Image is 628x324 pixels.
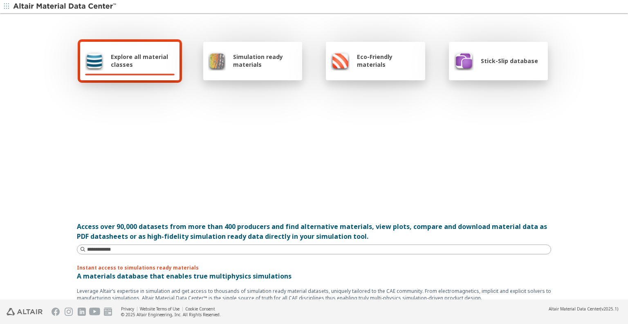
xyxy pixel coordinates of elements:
[357,53,420,68] span: Eco-Friendly materials
[77,222,551,241] div: Access over 90,000 datasets from more than 400 producers and find alternative materials, view plo...
[7,308,43,315] img: Altair Engineering
[549,306,600,312] span: Altair Material Data Center
[233,53,297,68] span: Simulation ready materials
[77,264,551,271] p: Instant access to simulations ready materials
[13,2,117,11] img: Altair Material Data Center
[185,306,215,312] a: Cookie Consent
[140,306,179,312] a: Website Terms of Use
[111,53,175,68] span: Explore all material classes
[208,51,226,70] img: Simulation ready materials
[121,312,221,317] div: © 2025 Altair Engineering, Inc. All Rights Reserved.
[481,57,538,65] span: Stick-Slip database
[77,271,551,281] p: A materials database that enables true multiphysics simulations
[77,288,551,301] p: Leverage Altair’s expertise in simulation and get access to thousands of simulation ready materia...
[85,51,103,70] img: Explore all material classes
[549,306,618,312] div: (v2025.1)
[331,51,350,70] img: Eco-Friendly materials
[121,306,134,312] a: Privacy
[454,51,473,70] img: Stick-Slip database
